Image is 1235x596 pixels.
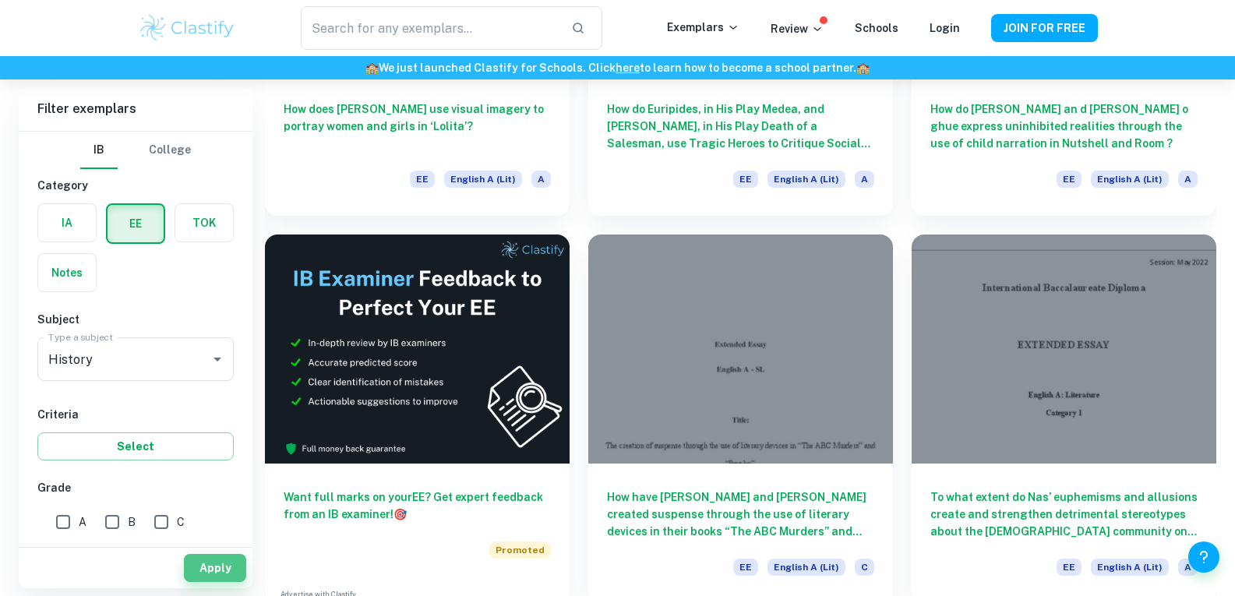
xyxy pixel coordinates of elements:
[301,6,558,50] input: Search for any exemplars...
[3,59,1232,76] h6: We just launched Clastify for Schools. Click to learn how to become a school partner.
[37,311,234,328] h6: Subject
[175,204,233,242] button: TOK
[184,554,246,582] button: Apply
[771,20,824,37] p: Review
[733,171,758,188] span: EE
[1178,559,1198,576] span: A
[991,14,1098,42] button: JOIN FOR FREE
[149,132,191,169] button: College
[607,488,874,540] h6: How have [PERSON_NAME] and [PERSON_NAME] created suspense through the use of literary devices in ...
[667,19,739,36] p: Exemplars
[19,87,252,131] h6: Filter exemplars
[37,406,234,423] h6: Criteria
[767,559,845,576] span: English A (Lit)
[616,62,640,74] a: here
[1188,541,1219,573] button: Help and Feedback
[38,204,96,242] button: IA
[284,101,551,152] h6: How does [PERSON_NAME] use visual imagery to portray women and girls in ‘Lolita’?
[80,132,191,169] div: Filter type choice
[855,171,874,188] span: A
[80,132,118,169] button: IB
[128,513,136,531] span: B
[855,559,874,576] span: C
[607,101,874,152] h6: How do Euripides, in His Play Medea, and [PERSON_NAME], in His Play Death of a Salesman, use Trag...
[365,62,379,74] span: 🏫
[930,22,960,34] a: Login
[410,171,435,188] span: EE
[284,488,551,523] h6: Want full marks on your EE ? Get expert feedback from an IB examiner!
[444,171,522,188] span: English A (Lit)
[265,235,570,463] img: Thumbnail
[206,348,228,370] button: Open
[48,330,113,344] label: Type a subject
[489,541,551,559] span: Promoted
[37,177,234,194] h6: Category
[767,171,845,188] span: English A (Lit)
[930,101,1198,152] h6: How do [PERSON_NAME] an d [PERSON_NAME] o ghue express uninhibited realities through the use of c...
[856,62,870,74] span: 🏫
[1091,171,1169,188] span: English A (Lit)
[177,513,185,531] span: C
[38,254,96,291] button: Notes
[733,559,758,576] span: EE
[37,432,234,460] button: Select
[855,22,898,34] a: Schools
[1178,171,1198,188] span: A
[1057,559,1082,576] span: EE
[1057,171,1082,188] span: EE
[108,205,164,242] button: EE
[37,479,234,496] h6: Grade
[79,513,86,531] span: A
[138,12,237,44] img: Clastify logo
[531,171,551,188] span: A
[1091,559,1169,576] span: English A (Lit)
[930,488,1198,540] h6: To what extent do Nas’ euphemisms and allusions create and strengthen detrimental stereotypes abo...
[393,508,407,520] span: 🎯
